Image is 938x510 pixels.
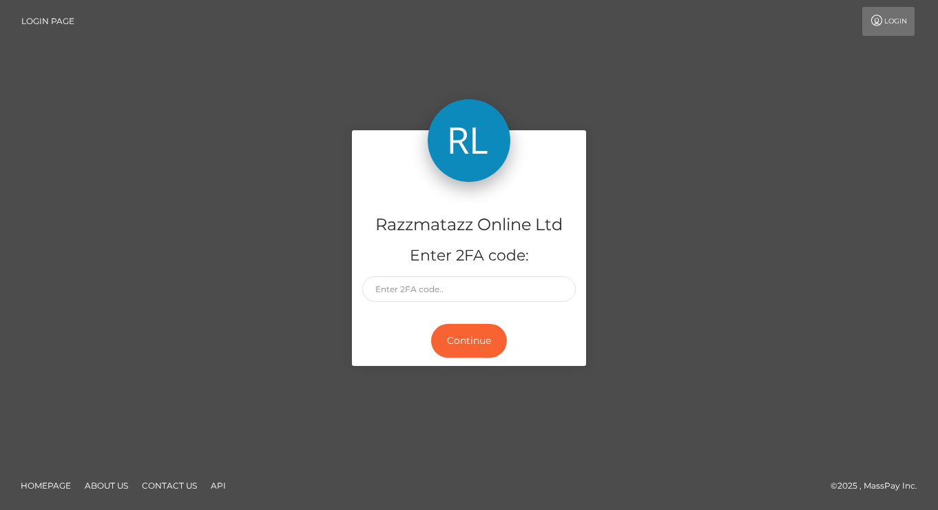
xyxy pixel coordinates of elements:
a: API [205,475,231,496]
a: About Us [79,475,134,496]
div: © 2025 , MassPay Inc. [831,478,928,493]
a: Login [862,7,915,36]
a: Login Page [21,7,74,36]
a: Homepage [15,475,76,496]
img: Razzmatazz Online Ltd [428,99,510,182]
button: Continue [431,324,507,358]
input: Enter 2FA code.. [362,276,576,302]
h5: Enter 2FA code: [362,245,576,267]
a: Contact Us [136,475,202,496]
h4: Razzmatazz Online Ltd [362,213,576,237]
